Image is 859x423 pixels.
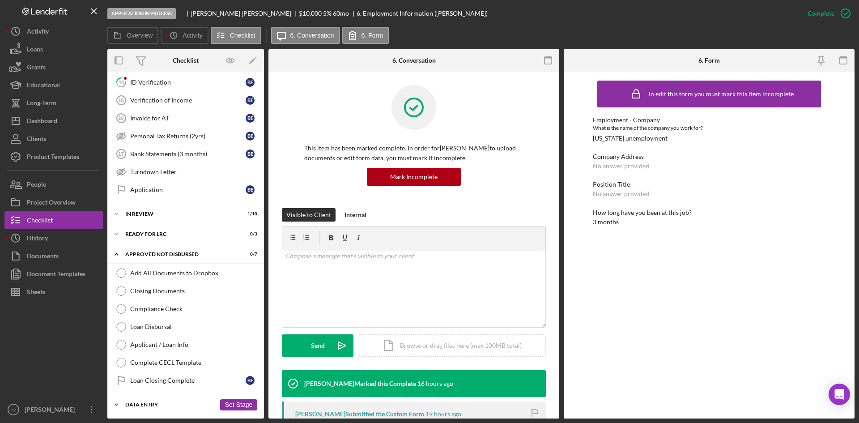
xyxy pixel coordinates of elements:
[220,399,257,410] button: Set Stage
[246,96,255,105] div: B E
[130,269,259,277] div: Add All Documents to Dropbox
[4,193,103,211] button: Project Overview
[647,90,794,98] div: To edit this form you must mark this item incomplete
[130,341,259,348] div: Applicant / Loan Info
[27,148,79,168] div: Product Templates
[4,40,103,58] button: Loans
[4,283,103,301] button: Sheets
[27,94,56,114] div: Long-Term
[246,185,255,194] div: B E
[829,384,850,405] div: Open Intercom Messenger
[118,151,123,157] tspan: 17
[11,407,17,412] text: HZ
[4,148,103,166] button: Product Templates
[593,153,825,160] div: Company Address
[304,143,523,163] p: This item has been marked complete. In order for [PERSON_NAME] to upload documents or edit form d...
[4,112,103,130] button: Dashboard
[27,76,60,96] div: Educational
[342,27,389,44] button: 6. Form
[27,211,53,231] div: Checklist
[246,150,255,158] div: B E
[27,130,46,150] div: Clients
[112,73,259,91] a: 14ID VerificationBE
[130,115,246,122] div: Invoice for AT
[4,22,103,40] button: Activity
[282,334,353,357] button: Send
[118,115,123,121] tspan: 16
[593,190,649,197] div: No answer provided
[130,168,259,175] div: Turndown Letter
[333,10,349,17] div: 60 mo
[27,175,46,196] div: People
[27,22,49,43] div: Activity
[27,40,43,60] div: Loans
[22,401,81,421] div: [PERSON_NAME]
[107,8,176,19] div: Application In Process
[808,4,834,22] div: Complete
[112,91,259,109] a: 15Verification of IncomeBE
[417,380,453,387] time: 2025-10-09 23:31
[130,377,246,384] div: Loan Closing Complete
[241,211,257,217] div: 1 / 10
[425,410,461,418] time: 2025-10-09 21:11
[323,10,332,17] div: 5 %
[392,57,436,64] div: 6. Conversation
[130,150,246,158] div: Bank Statements (3 months)
[27,247,59,267] div: Documents
[4,175,103,193] a: People
[130,323,259,330] div: Loan Disbursal
[130,132,246,140] div: Personal Tax Returns (2yrs)
[593,162,649,170] div: No answer provided
[130,287,259,295] div: Closing Documents
[27,265,85,285] div: Document Templates
[27,58,46,78] div: Grants
[130,305,259,312] div: Compliance Check
[107,27,158,44] button: Overview
[271,27,340,44] button: 6. Conversation
[4,76,103,94] button: Educational
[112,109,259,127] a: 16Invoice for ATBE
[173,57,199,64] div: Checklist
[125,402,216,407] div: Data Entry
[27,193,76,214] div: Project Overview
[367,168,461,186] button: Mark Incomplete
[295,410,424,418] div: [PERSON_NAME] Submitted the Custom Form
[125,211,235,217] div: In Review
[27,112,57,132] div: Dashboard
[211,27,261,44] button: Checklist
[27,229,48,249] div: History
[112,127,259,145] a: Personal Tax Returns (2yrs)BE
[4,265,103,283] button: Document Templates
[799,4,855,22] button: Complete
[183,32,202,39] label: Activity
[112,163,259,181] a: Turndown Letter
[593,116,825,124] div: Employment - Company
[191,10,299,17] div: [PERSON_NAME] [PERSON_NAME]
[299,9,322,17] span: $10,000
[593,218,619,226] div: 3 months
[311,334,325,357] div: Send
[4,247,103,265] button: Documents
[4,211,103,229] button: Checklist
[112,300,259,318] a: Compliance Check
[4,401,103,419] button: HZ[PERSON_NAME]
[4,229,103,247] button: History
[286,208,331,222] div: Visible to Client
[4,130,103,148] a: Clients
[125,231,235,237] div: Ready for LRC
[4,94,103,112] button: Long-Term
[118,98,123,103] tspan: 15
[112,372,259,389] a: Loan Closing CompleteBE
[112,145,259,163] a: 17Bank Statements (3 months)BE
[357,10,488,17] div: 6. Employment Information ([PERSON_NAME])
[241,252,257,257] div: 0 / 7
[246,114,255,123] div: B E
[125,252,235,257] div: Approved Not Disbursed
